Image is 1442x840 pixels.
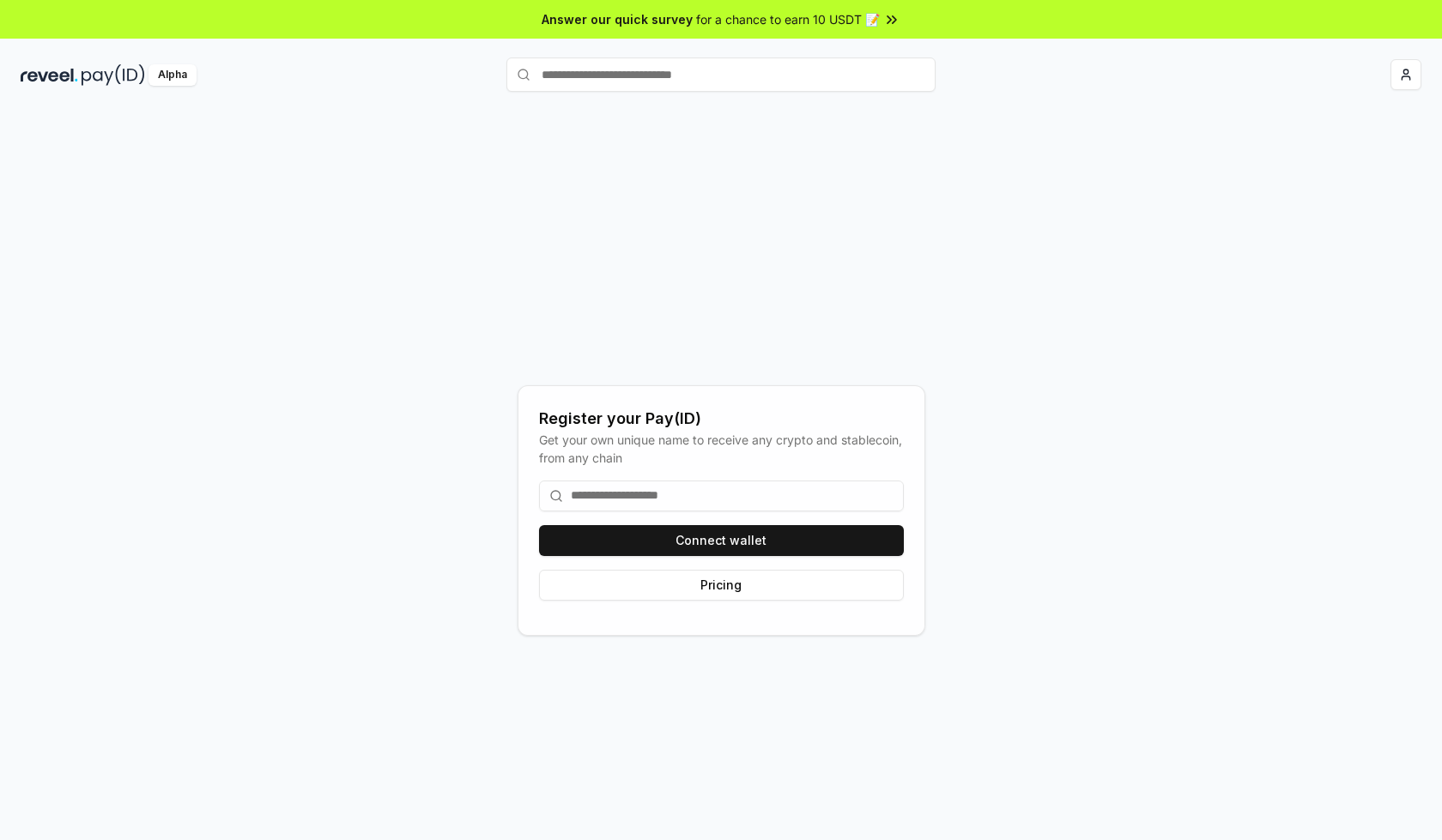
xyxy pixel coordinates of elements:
[542,10,693,28] span: Answer our quick survey
[82,64,145,86] img: pay_id
[539,431,904,467] div: Get your own unique name to receive any crypto and stablecoin, from any chain
[148,64,197,86] div: Alpha
[539,525,904,556] button: Connect wallet
[21,64,78,86] img: reveel_dark
[696,10,880,28] span: for a chance to earn 10 USDT 📝
[539,407,904,431] div: Register your Pay(ID)
[539,570,904,601] button: Pricing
